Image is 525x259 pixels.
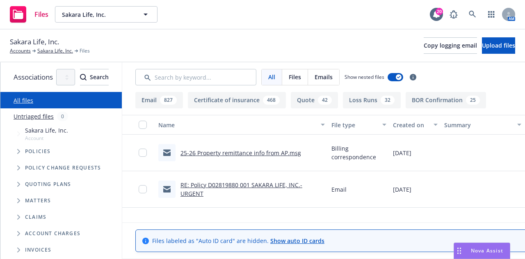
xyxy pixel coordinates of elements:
[34,11,48,18] span: Files
[441,115,525,135] button: Summary
[10,37,59,47] span: Sakara Life, Inc.
[270,237,324,245] a: Show auto ID cards
[471,247,503,254] span: Nova Assist
[25,198,51,203] span: Matters
[291,92,338,108] button: Quote
[318,96,332,105] div: 42
[25,215,46,220] span: Claims
[289,73,301,81] span: Files
[315,73,333,81] span: Emails
[135,69,256,85] input: Search by keyword...
[14,72,53,83] span: Associations
[482,37,515,54] button: Upload files
[331,144,386,161] span: Billing correspondence
[25,165,101,170] span: Policy change requests
[188,92,286,108] button: Certificate of insurance
[180,149,301,157] a: 25-26 Property remittance info from AP.msg
[390,115,441,135] button: Created on
[155,115,328,135] button: Name
[424,41,477,49] span: Copy logging email
[331,121,377,129] div: File type
[381,96,395,105] div: 32
[406,92,486,108] button: BOR Confirmation
[7,3,52,26] a: Files
[454,243,510,259] button: Nova Assist
[25,126,68,135] span: Sakara Life, Inc.
[483,6,500,23] a: Switch app
[444,121,512,129] div: Summary
[345,73,384,80] span: Show nested files
[14,96,33,104] a: All files
[139,185,147,193] input: Toggle Row Selected
[10,47,31,55] a: Accounts
[80,69,109,85] div: Search
[180,181,302,197] a: RE: Policy D02819880 001 SAKARA LIFE, INC.-URGENT
[393,149,411,157] span: [DATE]
[25,231,80,236] span: Account charges
[25,182,71,187] span: Quoting plans
[57,112,68,121] div: 0
[25,135,68,142] span: Account
[445,6,462,23] a: Report a Bug
[139,149,147,157] input: Toggle Row Selected
[424,37,477,54] button: Copy logging email
[25,248,52,252] span: Invoices
[152,236,324,245] span: Files labeled as "Auto ID card" are hidden.
[466,96,480,105] div: 25
[268,73,275,81] span: All
[37,47,73,55] a: Sakara Life, Inc.
[160,96,177,105] div: 827
[454,243,464,259] div: Drag to move
[328,115,390,135] button: File type
[393,185,411,194] span: [DATE]
[80,69,109,85] button: SearchSearch
[436,6,443,14] div: 20
[0,124,122,258] div: Tree Example
[482,41,515,49] span: Upload files
[62,10,133,19] span: Sakara Life, Inc.
[343,92,401,108] button: Loss Runs
[464,6,481,23] a: Search
[25,149,51,154] span: Policies
[139,121,147,129] input: Select all
[80,74,87,80] svg: Search
[263,96,280,105] div: 468
[80,47,90,55] span: Files
[55,6,157,23] button: Sakara Life, Inc.
[158,121,316,129] div: Name
[135,92,183,108] button: Email
[331,185,347,194] span: Email
[14,112,54,121] a: Untriaged files
[393,121,429,129] div: Created on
